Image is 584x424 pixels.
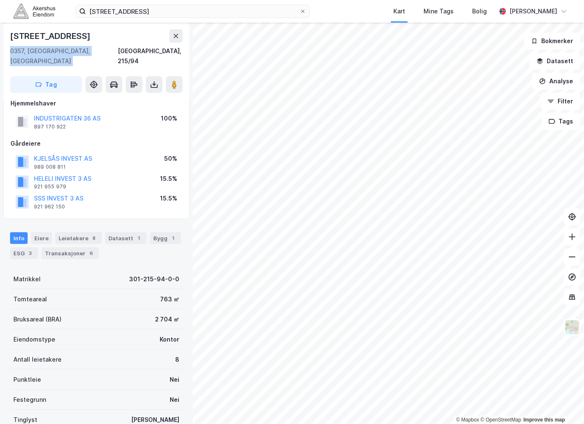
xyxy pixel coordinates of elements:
[86,5,300,18] input: Søk på adresse, matrikkel, gårdeiere, leietakere eller personer
[118,46,183,66] div: [GEOGRAPHIC_DATA], 215/94
[161,113,177,123] div: 100%
[532,73,581,90] button: Analyse
[481,417,521,423] a: OpenStreetMap
[160,294,179,304] div: 763 ㎡
[10,29,92,43] div: [STREET_ADDRESS]
[129,274,179,284] div: 301-215-94-0-0
[150,232,181,244] div: Bygg
[34,164,66,170] div: 989 008 811
[31,232,52,244] div: Eiere
[13,274,41,284] div: Matrikkel
[164,154,177,164] div: 50%
[542,384,584,424] div: Kontrollprogram for chat
[170,395,179,405] div: Nei
[160,174,177,184] div: 15.5%
[530,53,581,69] button: Datasett
[524,33,581,49] button: Bokmerker
[10,76,82,93] button: Tag
[55,232,102,244] div: Leietakere
[564,319,580,335] img: Z
[13,395,46,405] div: Festegrunn
[34,123,66,130] div: 897 170 922
[13,314,62,324] div: Bruksareal (BRA)
[542,113,581,130] button: Tags
[13,355,62,365] div: Antall leietakere
[393,6,405,16] div: Kart
[13,294,47,304] div: Tomteareal
[10,46,118,66] div: 0357, [GEOGRAPHIC_DATA], [GEOGRAPHIC_DATA]
[542,384,584,424] iframe: Chat Widget
[26,249,35,257] div: 3
[169,234,178,242] div: 1
[472,6,487,16] div: Bolig
[175,355,179,365] div: 8
[170,375,179,385] div: Nei
[13,375,41,385] div: Punktleie
[509,6,557,16] div: [PERSON_NAME]
[13,334,55,344] div: Eiendomstype
[540,93,581,110] button: Filter
[10,232,28,244] div: Info
[135,234,143,242] div: 1
[160,193,177,203] div: 15.5%
[10,98,182,108] div: Hjemmelshaver
[155,314,179,324] div: 2 704 ㎡
[87,249,96,257] div: 6
[456,417,479,423] a: Mapbox
[41,247,99,259] div: Transaksjoner
[34,203,65,210] div: 921 962 150
[13,4,55,18] img: akershus-eiendom-logo.9091f326c980b4bce74ccdd9f866810c.svg
[424,6,454,16] div: Mine Tags
[160,334,179,344] div: Kontor
[105,232,147,244] div: Datasett
[90,234,98,242] div: 8
[524,417,565,423] a: Improve this map
[34,183,66,190] div: 921 955 979
[10,247,38,259] div: ESG
[10,139,182,149] div: Gårdeiere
